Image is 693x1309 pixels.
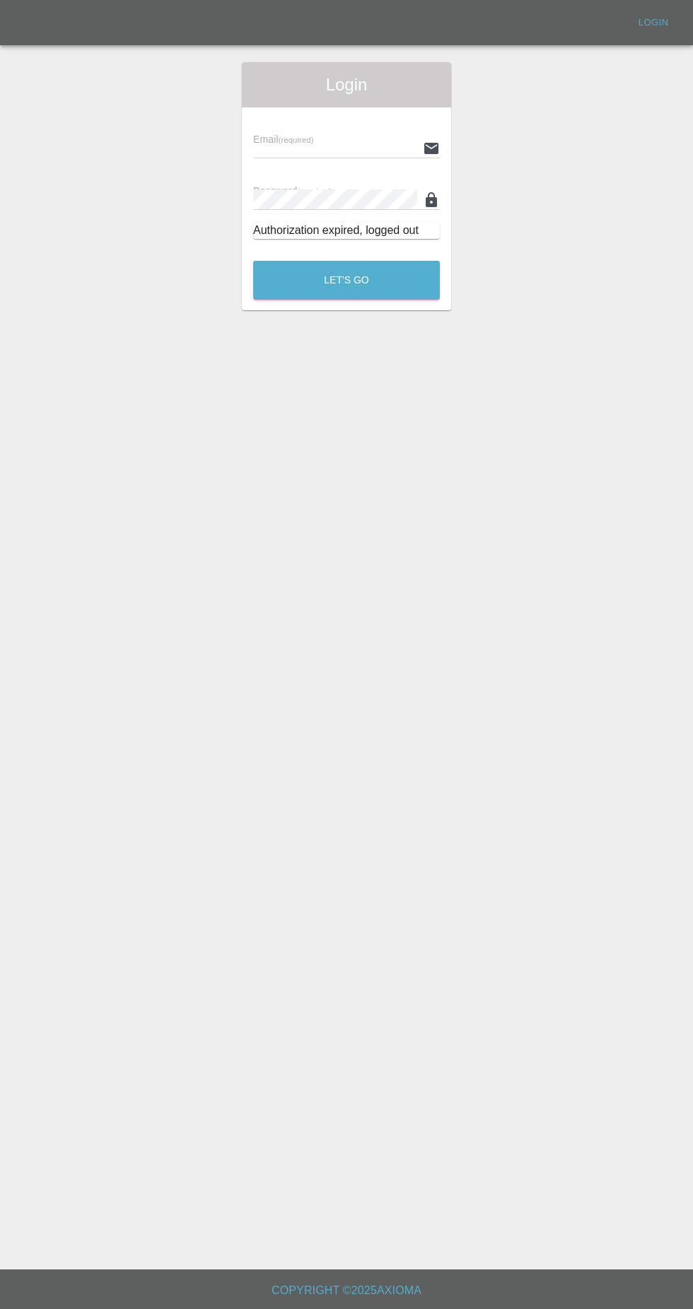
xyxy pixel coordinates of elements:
[279,136,314,144] small: (required)
[631,12,676,34] a: Login
[253,185,332,196] span: Password
[253,134,313,145] span: Email
[298,187,333,196] small: (required)
[253,261,440,300] button: Let's Go
[11,1281,682,1301] h6: Copyright © 2025 Axioma
[253,74,440,96] span: Login
[253,222,440,239] div: Authorization expired, logged out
